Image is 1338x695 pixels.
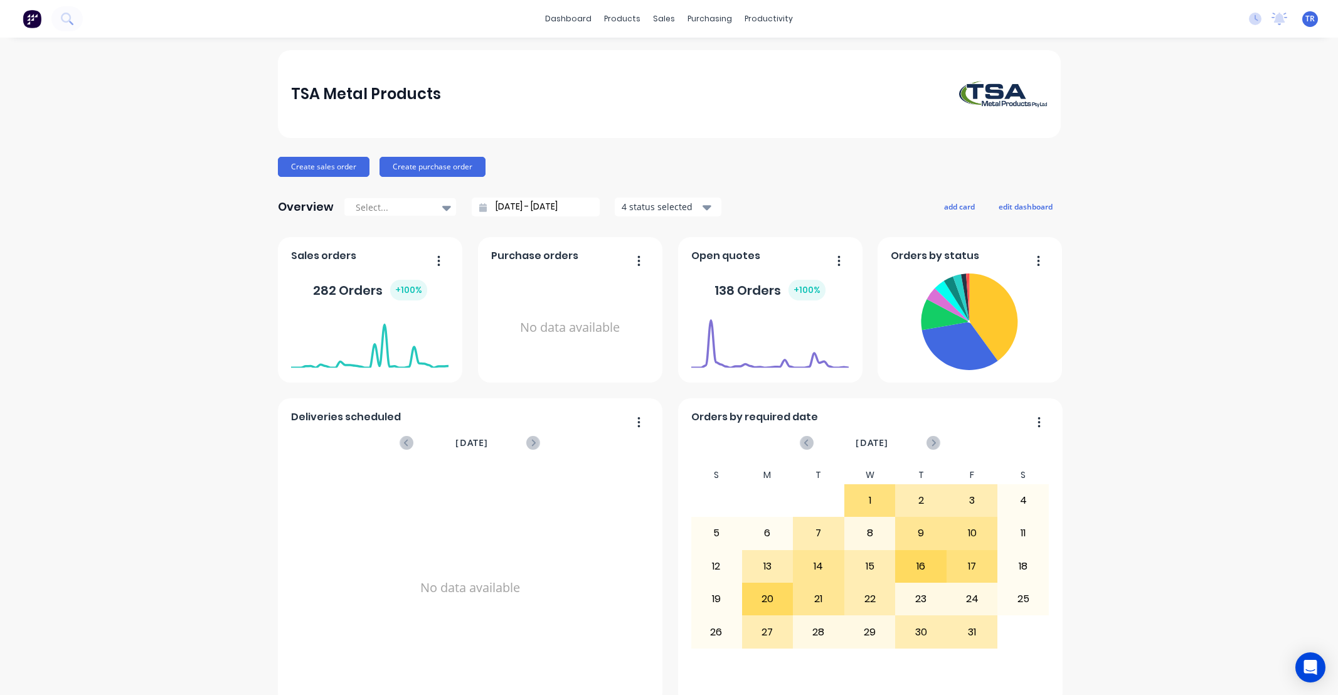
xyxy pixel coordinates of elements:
div: products [598,9,647,28]
div: 2 [896,485,946,516]
button: Create purchase order [380,157,486,177]
div: 9 [896,517,946,549]
div: 27 [743,616,793,647]
span: Purchase orders [491,248,578,263]
div: T [895,466,947,484]
div: 13 [743,551,793,582]
div: 282 Orders [313,280,427,300]
div: 30 [896,616,946,647]
div: 15 [845,551,895,582]
a: dashboard [539,9,598,28]
button: 4 status selected [615,198,721,216]
span: Open quotes [691,248,760,263]
div: 7 [794,517,844,549]
div: 18 [998,551,1048,582]
div: 10 [947,517,997,549]
div: Open Intercom Messenger [1295,652,1325,682]
div: 5 [691,517,741,549]
span: [DATE] [455,436,488,450]
div: purchasing [681,9,738,28]
span: TR [1305,13,1315,24]
div: 16 [896,551,946,582]
span: Sales orders [291,248,356,263]
div: S [997,466,1049,484]
div: 19 [691,583,741,615]
div: 14 [794,551,844,582]
div: 28 [794,616,844,647]
button: add card [936,198,983,215]
div: + 100 % [390,280,427,300]
span: [DATE] [856,436,888,450]
div: 17 [947,551,997,582]
div: 8 [845,517,895,549]
div: 4 [998,485,1048,516]
div: 12 [691,551,741,582]
div: 138 Orders [714,280,826,300]
div: 25 [998,583,1048,615]
div: 20 [743,583,793,615]
img: TSA Metal Products [959,81,1047,107]
div: 4 status selected [622,200,701,213]
div: 31 [947,616,997,647]
div: sales [647,9,681,28]
div: 11 [998,517,1048,549]
div: W [844,466,896,484]
div: 23 [896,583,946,615]
div: 22 [845,583,895,615]
button: Create sales order [278,157,369,177]
span: Deliveries scheduled [291,410,401,425]
div: No data available [491,268,649,387]
div: Overview [278,194,334,220]
div: 1 [845,485,895,516]
div: productivity [738,9,799,28]
div: S [691,466,742,484]
div: TSA Metal Products [291,82,441,107]
div: + 100 % [788,280,826,300]
div: T [793,466,844,484]
div: 3 [947,485,997,516]
div: 21 [794,583,844,615]
div: 6 [743,517,793,549]
div: F [947,466,998,484]
div: M [742,466,794,484]
div: 29 [845,616,895,647]
button: edit dashboard [990,198,1061,215]
div: 26 [691,616,741,647]
div: 24 [947,583,997,615]
img: Factory [23,9,41,28]
span: Orders by status [891,248,979,263]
